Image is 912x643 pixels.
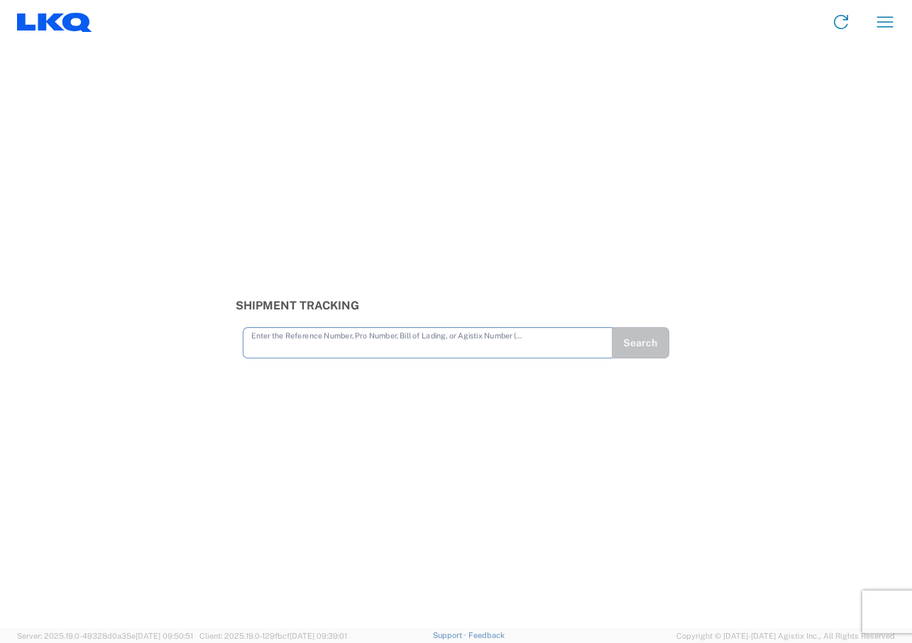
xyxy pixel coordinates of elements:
h3: Shipment Tracking [236,299,677,312]
span: Server: 2025.19.0-49328d0a35e [17,632,193,640]
a: Support [433,631,468,639]
span: [DATE] 09:50:51 [136,632,193,640]
span: Copyright © [DATE]-[DATE] Agistix Inc., All Rights Reserved [676,630,895,642]
span: Client: 2025.19.0-129fbcf [199,632,347,640]
span: [DATE] 09:39:01 [290,632,347,640]
a: Feedback [468,631,505,639]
